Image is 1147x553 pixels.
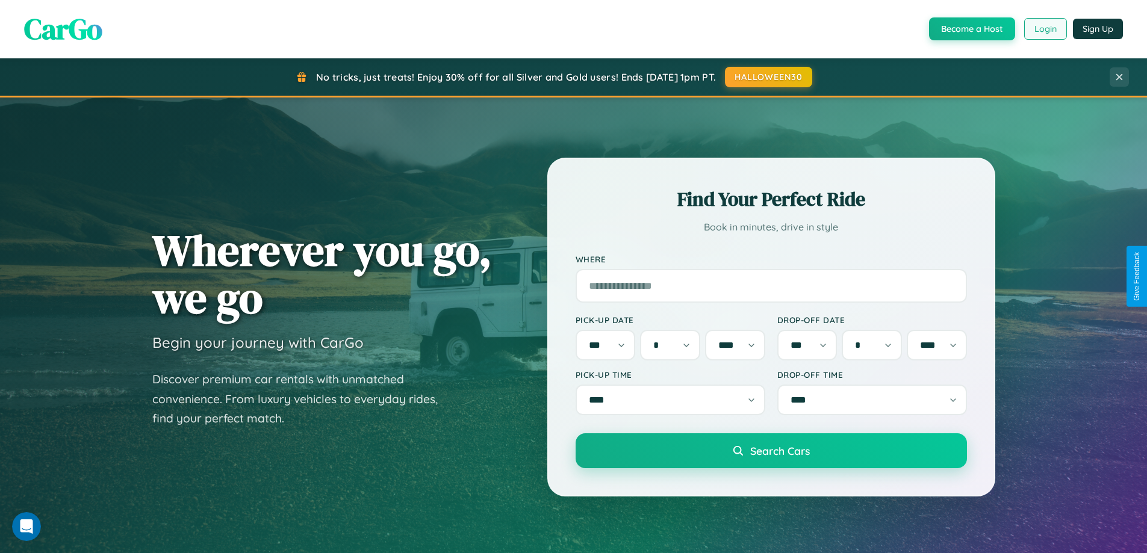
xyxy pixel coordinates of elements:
[152,333,364,351] h3: Begin your journey with CarGo
[576,218,967,236] p: Book in minutes, drive in style
[750,444,810,457] span: Search Cars
[576,254,967,264] label: Where
[152,369,453,428] p: Discover premium car rentals with unmatched convenience. From luxury vehicles to everyday rides, ...
[1133,252,1141,301] div: Give Feedback
[1073,19,1123,39] button: Sign Up
[24,9,102,49] span: CarGo
[929,17,1015,40] button: Become a Host
[12,512,41,541] iframe: Intercom live chat
[1024,18,1067,40] button: Login
[777,315,967,325] label: Drop-off Date
[576,369,765,380] label: Pick-up Time
[316,71,716,83] span: No tricks, just treats! Enjoy 30% off for all Silver and Gold users! Ends [DATE] 1pm PT.
[777,369,967,380] label: Drop-off Time
[725,67,812,87] button: HALLOWEEN30
[152,226,492,321] h1: Wherever you go, we go
[576,315,765,325] label: Pick-up Date
[576,186,967,212] h2: Find Your Perfect Ride
[576,433,967,468] button: Search Cars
